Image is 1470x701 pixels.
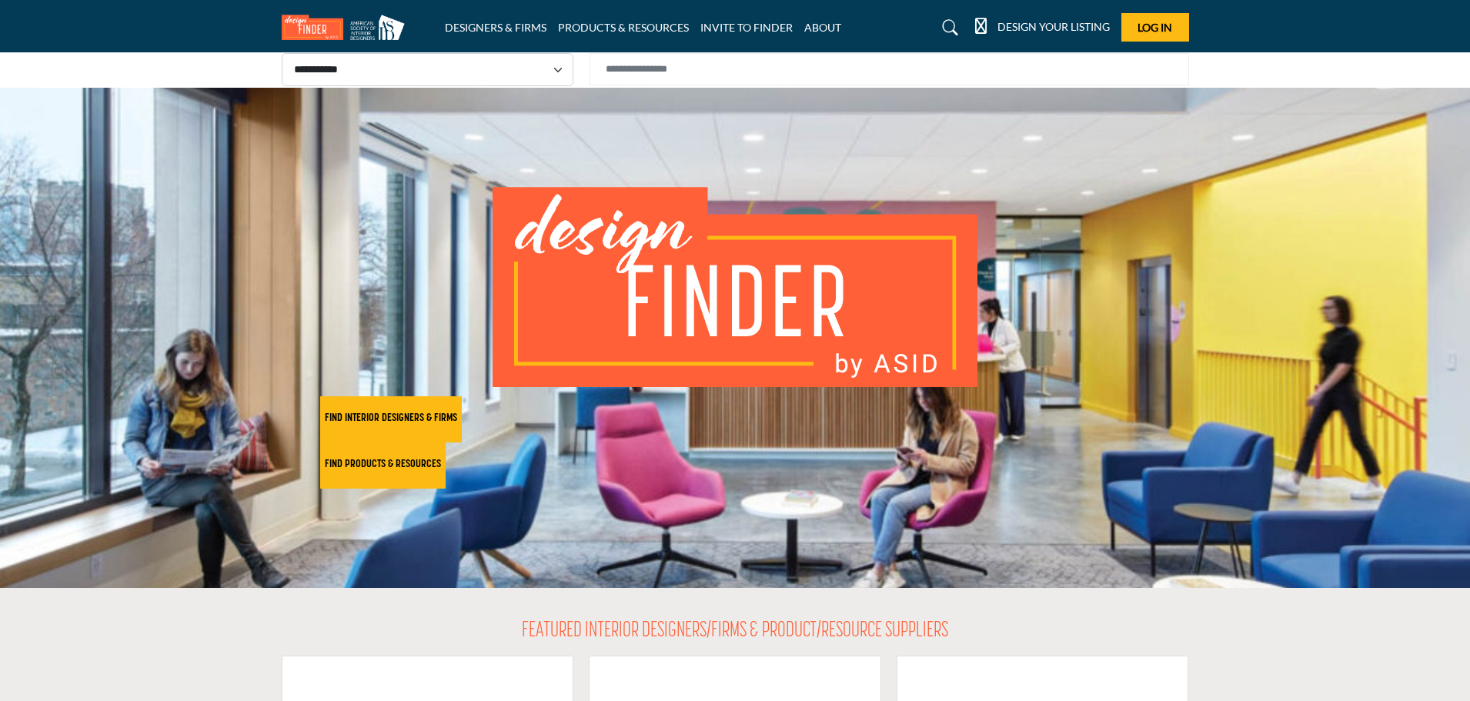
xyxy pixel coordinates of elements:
[997,20,1110,34] h5: DESIGN YOUR LISTING
[325,459,441,472] h2: FIND PRODUCTS & RESOURCES
[1138,21,1172,34] span: Log In
[804,21,841,34] a: ABOUT
[700,21,793,34] a: INVITE TO FINDER
[445,21,546,34] a: DESIGNERS & FIRMS
[522,619,948,645] h2: FEATURED INTERIOR DESIGNERS/FIRMS & PRODUCT/RESOURCE SUPPLIERS
[1121,13,1189,42] button: Log In
[282,15,413,40] img: Site Logo
[320,442,446,489] button: FIND PRODUCTS & RESOURCES
[493,187,977,387] img: image
[975,18,1110,37] div: DESIGN YOUR LISTING
[928,15,967,40] a: Search
[325,412,457,426] h2: FIND INTERIOR DESIGNERS & FIRMS
[558,21,689,34] a: PRODUCTS & RESOURCES
[590,53,1189,85] input: Search Solutions
[282,53,573,86] select: Select Listing Type Dropdown
[320,396,462,442] button: FIND INTERIOR DESIGNERS & FIRMS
